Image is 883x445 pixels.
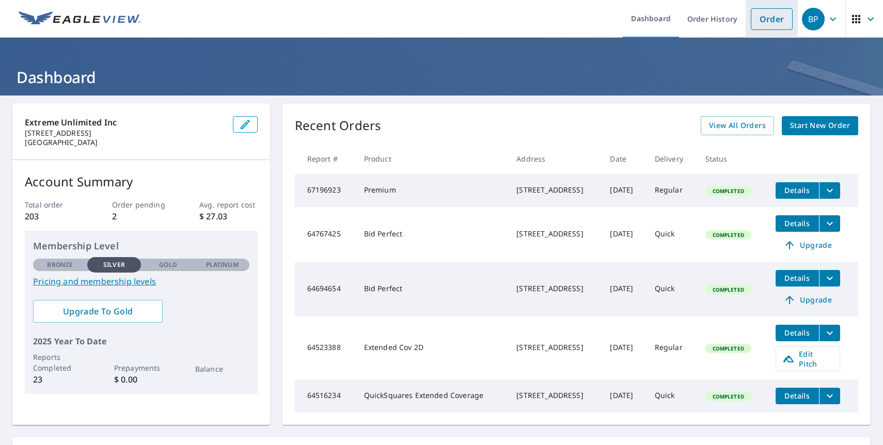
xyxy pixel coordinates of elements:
[25,199,83,210] p: Total order
[33,352,87,373] p: Reports Completed
[356,174,509,207] td: Premium
[33,239,249,253] p: Membership Level
[516,390,593,401] div: [STREET_ADDRESS]
[782,328,813,338] span: Details
[295,116,382,135] p: Recent Orders
[706,231,750,239] span: Completed
[751,8,793,30] a: Order
[356,207,509,262] td: Bid Perfect
[25,116,225,129] p: Extreme Unlimited Inc
[602,207,646,262] td: [DATE]
[195,363,249,374] p: Balance
[41,306,154,317] span: Upgrade To Gold
[776,388,819,404] button: detailsBtn-64516234
[647,144,697,174] th: Delivery
[776,237,840,253] a: Upgrade
[701,116,774,135] a: View All Orders
[782,185,813,195] span: Details
[819,182,840,199] button: filesDropdownBtn-67196923
[709,119,766,132] span: View All Orders
[159,260,177,269] p: Gold
[295,316,356,379] td: 64523388
[819,325,840,341] button: filesDropdownBtn-64523388
[776,182,819,199] button: detailsBtn-67196923
[516,185,593,195] div: [STREET_ADDRESS]
[782,294,834,306] span: Upgrade
[782,349,833,369] span: Edit Pitch
[706,286,750,293] span: Completed
[25,172,258,191] p: Account Summary
[802,8,825,30] div: BP
[819,215,840,232] button: filesDropdownBtn-64767425
[516,229,593,239] div: [STREET_ADDRESS]
[199,210,258,223] p: $ 27.03
[776,346,840,371] a: Edit Pitch
[356,379,509,412] td: QuickSquares Extended Coverage
[602,379,646,412] td: [DATE]
[776,292,840,308] a: Upgrade
[647,316,697,379] td: Regular
[295,144,356,174] th: Report #
[33,373,87,386] p: 23
[25,129,225,138] p: [STREET_ADDRESS]
[819,270,840,287] button: filesDropdownBtn-64694654
[819,388,840,404] button: filesDropdownBtn-64516234
[647,207,697,262] td: Quick
[647,262,697,316] td: Quick
[33,335,249,347] p: 2025 Year To Date
[19,11,140,27] img: EV Logo
[782,239,834,251] span: Upgrade
[647,174,697,207] td: Regular
[782,391,813,401] span: Details
[776,270,819,287] button: detailsBtn-64694654
[706,345,750,352] span: Completed
[782,218,813,228] span: Details
[103,260,125,269] p: Silver
[33,300,163,323] a: Upgrade To Gold
[697,144,767,174] th: Status
[206,260,239,269] p: Platinum
[112,210,170,223] p: 2
[647,379,697,412] td: Quick
[114,362,168,373] p: Prepayments
[114,373,168,386] p: $ 0.00
[776,325,819,341] button: detailsBtn-64523388
[356,316,509,379] td: Extended Cov 2D
[199,199,258,210] p: Avg. report cost
[706,393,750,400] span: Completed
[356,262,509,316] td: Bid Perfect
[112,199,170,210] p: Order pending
[602,144,646,174] th: Date
[25,210,83,223] p: 203
[33,275,249,288] a: Pricing and membership levels
[25,138,225,147] p: [GEOGRAPHIC_DATA]
[295,379,356,412] td: 64516234
[295,207,356,262] td: 64767425
[706,187,750,195] span: Completed
[508,144,602,174] th: Address
[356,144,509,174] th: Product
[295,262,356,316] td: 64694654
[602,316,646,379] td: [DATE]
[602,174,646,207] td: [DATE]
[295,174,356,207] td: 67196923
[782,116,858,135] a: Start New Order
[790,119,850,132] span: Start New Order
[47,260,73,269] p: Bronze
[776,215,819,232] button: detailsBtn-64767425
[12,67,871,88] h1: Dashboard
[516,283,593,294] div: [STREET_ADDRESS]
[782,273,813,283] span: Details
[602,262,646,316] td: [DATE]
[516,342,593,353] div: [STREET_ADDRESS]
